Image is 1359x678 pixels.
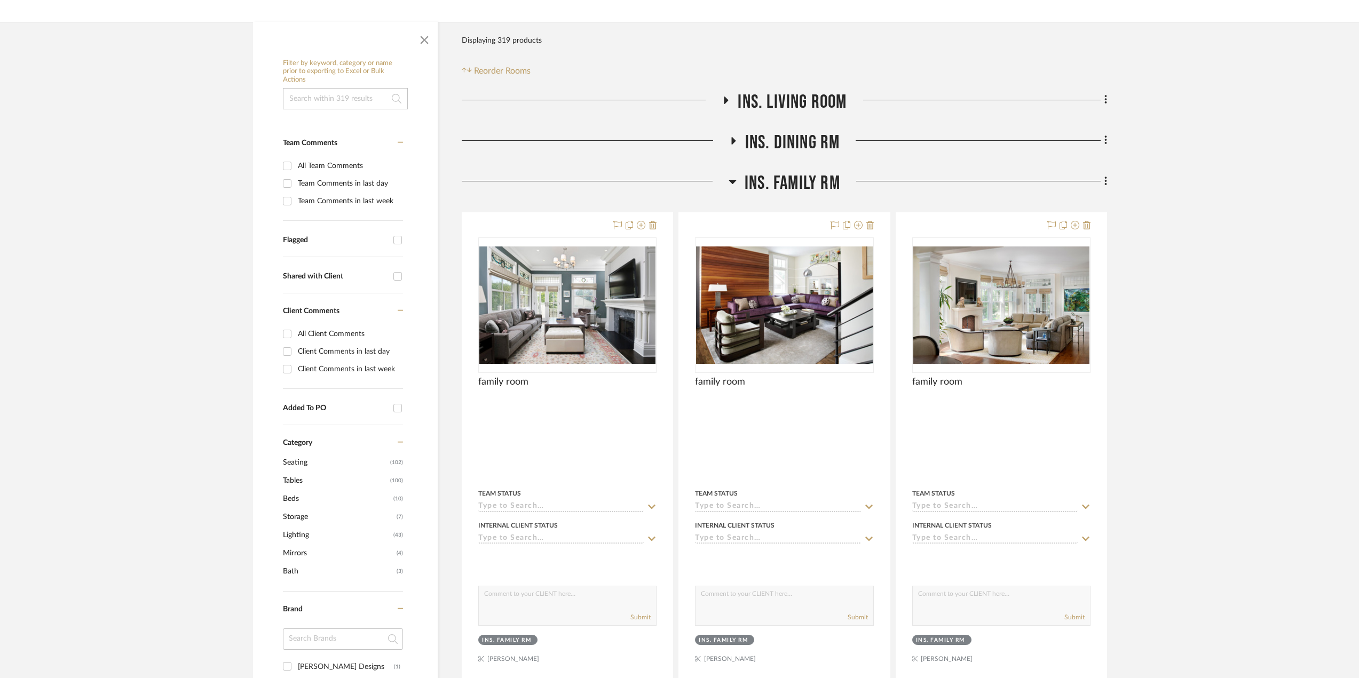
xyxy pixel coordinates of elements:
[393,527,403,544] span: (43)
[912,521,992,530] div: Internal Client Status
[745,172,840,195] span: Ins. Family Rm
[696,246,872,364] img: family room
[912,489,955,498] div: Team Status
[695,534,860,544] input: Type to Search…
[283,272,388,281] div: Shared with Client
[738,91,847,114] span: Ins. Living Room
[695,489,738,498] div: Team Status
[283,59,408,84] h6: Filter by keyword, category or name prior to exporting to Excel or Bulk Actions
[298,175,400,192] div: Team Comments in last day
[298,157,400,174] div: All Team Comments
[283,628,403,650] input: Search Brands
[478,534,644,544] input: Type to Search…
[298,343,400,360] div: Client Comments in last day
[912,534,1078,544] input: Type to Search…
[283,139,337,147] span: Team Comments
[283,88,408,109] input: Search within 319 results
[283,404,388,413] div: Added To PO
[283,544,394,562] span: Mirrors
[397,508,403,525] span: (7)
[283,307,339,315] span: Client Comments
[462,30,542,51] div: Displaying 319 products
[283,508,394,526] span: Storage
[462,65,531,77] button: Reorder Rooms
[913,246,1089,364] img: family room
[283,605,303,613] span: Brand
[478,521,558,530] div: Internal Client Status
[298,325,400,342] div: All Client Comments
[699,636,748,644] div: Ins. Family Rm
[393,490,403,507] span: (10)
[474,65,531,77] span: Reorder Rooms
[397,545,403,562] span: (4)
[478,502,644,512] input: Type to Search…
[283,453,388,472] span: Seating
[479,246,655,364] img: family room
[298,361,400,378] div: Client Comments in last week
[298,658,394,675] div: [PERSON_NAME] Designs
[745,131,840,154] span: Ins. Dining Rm
[1064,612,1085,622] button: Submit
[394,658,400,675] div: (1)
[390,472,403,489] span: (100)
[283,490,391,508] span: Beds
[414,27,435,49] button: Close
[390,454,403,471] span: (102)
[478,489,521,498] div: Team Status
[478,376,528,388] span: family room
[916,636,965,644] div: Ins. Family Rm
[695,502,860,512] input: Type to Search…
[283,562,394,580] span: Bath
[695,376,745,388] span: family room
[283,438,312,448] span: Category
[283,472,388,490] span: Tables
[397,563,403,580] span: (3)
[630,612,651,622] button: Submit
[912,502,1078,512] input: Type to Search…
[482,636,531,644] div: Ins. Family Rm
[695,521,775,530] div: Internal Client Status
[848,612,868,622] button: Submit
[298,193,400,210] div: Team Comments in last week
[912,376,962,388] span: family room
[283,526,391,544] span: Lighting
[283,236,388,245] div: Flagged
